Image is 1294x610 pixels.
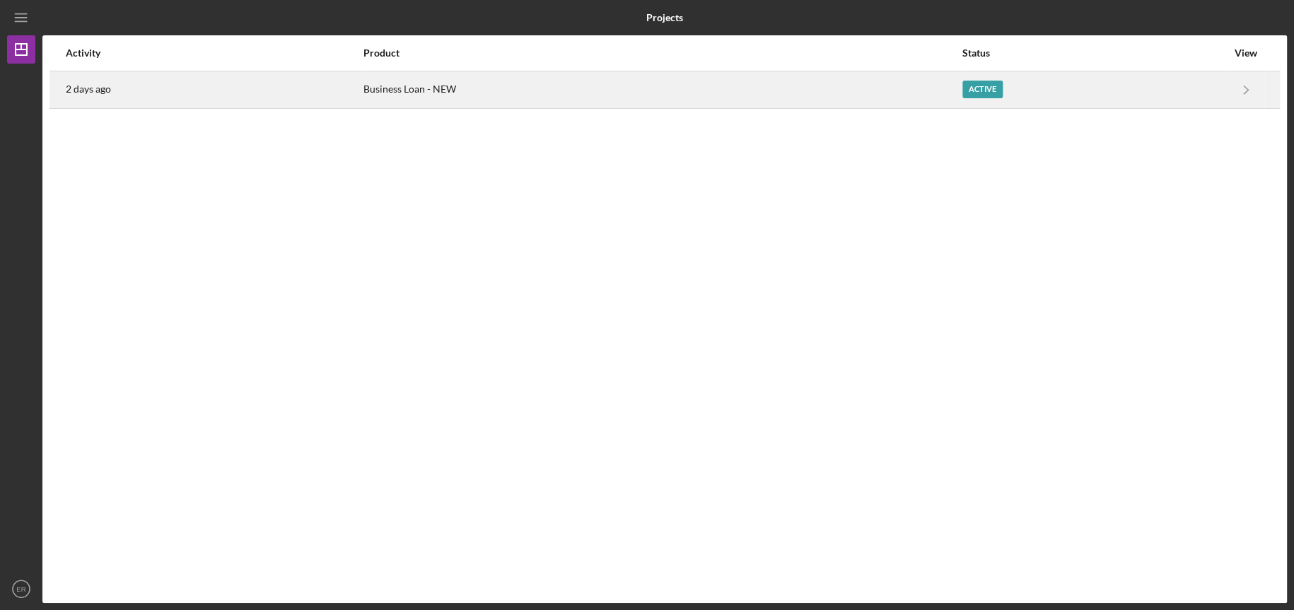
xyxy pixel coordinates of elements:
[646,12,683,23] b: Projects
[962,47,1227,59] div: Status
[363,72,961,107] div: Business Loan - NEW
[962,81,1003,98] div: Active
[66,83,111,95] time: 2025-10-06 15:54
[66,47,362,59] div: Activity
[1228,47,1264,59] div: View
[16,585,25,593] text: ER
[7,575,35,603] button: ER
[363,47,961,59] div: Product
